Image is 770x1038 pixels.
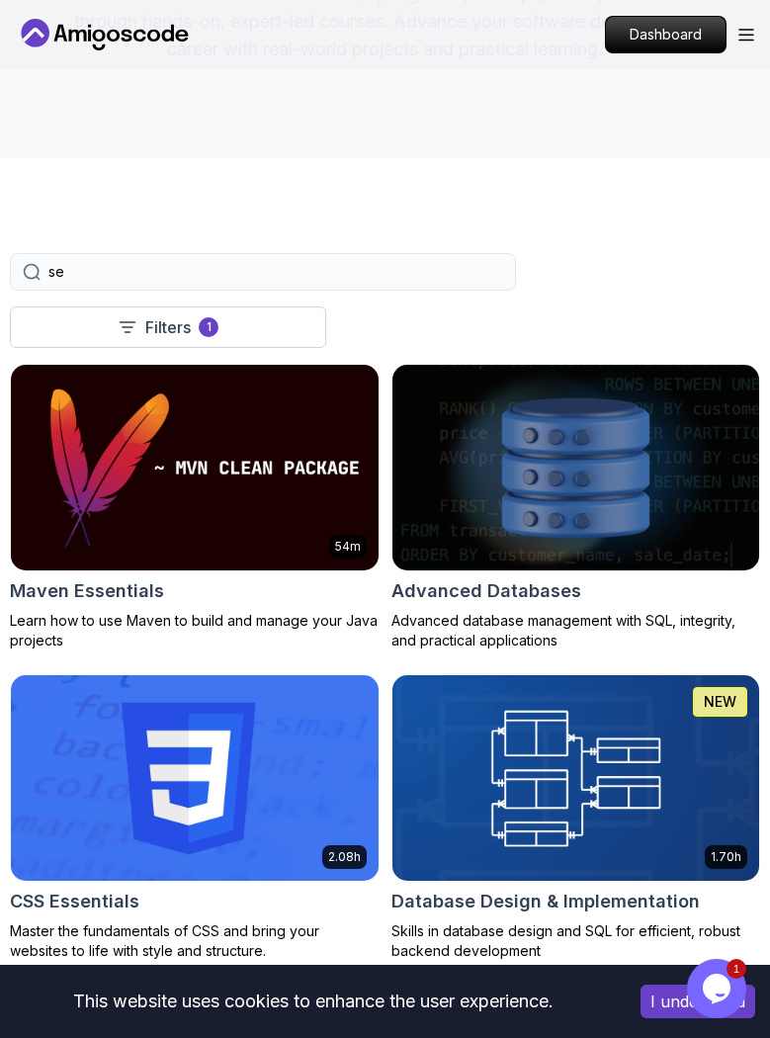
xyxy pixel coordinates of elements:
h2: Database Design & Implementation [391,888,700,915]
p: Master the fundamentals of CSS and bring your websites to life with style and structure. [10,921,380,961]
iframe: chat widget [687,959,750,1018]
button: Open Menu [738,29,754,42]
p: Learn how to use Maven to build and manage your Java projects [10,611,380,650]
p: Skills in database design and SQL for efficient, robust backend development [391,921,761,961]
button: Filters1 [10,306,326,348]
p: Filters [145,315,191,339]
p: 54m [335,539,361,555]
h2: Advanced Databases [391,577,581,605]
h2: CSS Essentials [10,888,139,915]
a: Advanced Databases cardAdvanced DatabasesAdvanced database management with SQL, integrity, and pr... [391,364,761,650]
img: CSS Essentials card [11,675,379,881]
img: Maven Essentials card [11,365,379,570]
p: Dashboard [606,17,726,52]
p: NEW [704,692,736,712]
img: Advanced Databases card [392,365,760,570]
a: Database Design & Implementation card1.70hNEWDatabase Design & ImplementationSkills in database d... [391,674,761,961]
input: Search Java, React, Spring boot ... [48,262,503,282]
p: 2.08h [328,849,361,865]
p: 1.70h [711,849,741,865]
a: CSS Essentials card2.08hCSS EssentialsMaster the fundamentals of CSS and bring your websites to l... [10,674,380,961]
p: Advanced database management with SQL, integrity, and practical applications [391,611,761,650]
p: 1 [207,319,212,335]
img: Database Design & Implementation card [392,675,760,881]
a: Dashboard [605,16,727,53]
button: Accept cookies [641,985,755,1018]
div: This website uses cookies to enhance the user experience. [15,980,611,1023]
a: Maven Essentials card54mMaven EssentialsLearn how to use Maven to build and manage your Java proj... [10,364,380,650]
h2: Maven Essentials [10,577,164,605]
